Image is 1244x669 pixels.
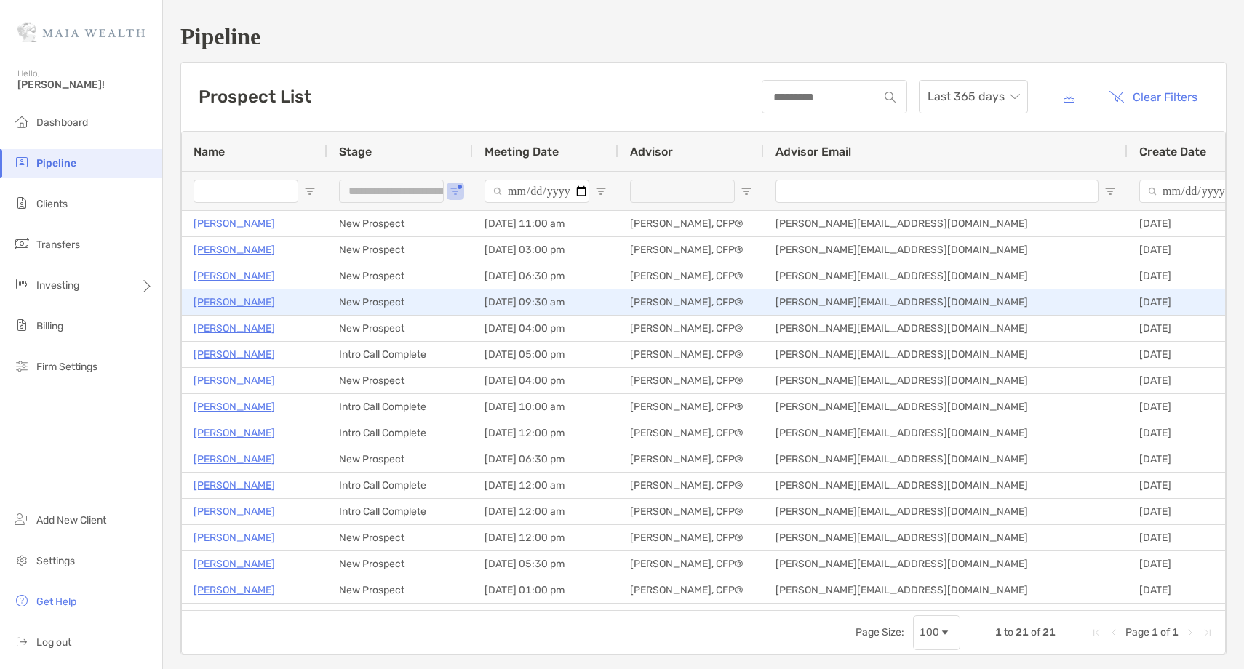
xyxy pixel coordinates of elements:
img: transfers icon [13,235,31,252]
div: [DATE] 10:00 am [473,394,618,420]
div: [DATE] 06:30 pm [473,446,618,472]
span: 1 [1172,626,1179,638]
span: 21 [1016,626,1029,638]
div: [DATE] 06:30 pm [473,263,618,289]
div: [PERSON_NAME][EMAIL_ADDRESS][DOMAIN_NAME] [764,577,1128,603]
div: [PERSON_NAME][EMAIL_ADDRESS][DOMAIN_NAME] [764,394,1128,420]
div: [DATE] 05:00 pm [473,342,618,367]
a: [PERSON_NAME] [194,241,275,259]
div: [DATE] 04:00 pm [473,368,618,393]
a: [PERSON_NAME] [194,319,275,337]
div: Intro Call Complete [327,499,473,524]
a: [PERSON_NAME] [194,529,275,547]
a: [PERSON_NAME] [194,372,275,390]
a: [PERSON_NAME] [194,293,275,311]
span: of [1031,626,1040,638]
span: Settings [36,555,75,567]
button: Open Filter Menu [1104,185,1116,197]
div: [PERSON_NAME], CFP® [618,604,764,629]
div: [DATE] 12:00 pm [473,420,618,446]
div: [PERSON_NAME][EMAIL_ADDRESS][DOMAIN_NAME] [764,604,1128,629]
div: Page Size [913,615,960,650]
span: 21 [1042,626,1056,638]
div: [DATE] 12:00 am [473,499,618,524]
div: [PERSON_NAME][EMAIL_ADDRESS][DOMAIN_NAME] [764,525,1128,550]
a: [PERSON_NAME] [194,581,275,599]
img: input icon [885,92,896,103]
h1: Pipeline [180,23,1227,50]
div: [DATE] 12:00 am [473,473,618,498]
input: Meeting Date Filter Input [485,180,589,203]
div: [DATE] 12:00 am [473,604,618,629]
div: [DATE] 12:00 pm [473,525,618,550]
div: Next Page [1184,627,1196,638]
div: [PERSON_NAME], CFP® [618,263,764,289]
button: Open Filter Menu [304,185,316,197]
span: Pipeline [36,157,76,169]
span: Stage [339,145,372,159]
span: to [1004,626,1013,638]
button: Open Filter Menu [741,185,752,197]
span: Firm Settings [36,361,97,373]
img: Zoe Logo [17,6,145,58]
div: Intro Call Complete [327,473,473,498]
div: [PERSON_NAME][EMAIL_ADDRESS][DOMAIN_NAME] [764,473,1128,498]
div: [PERSON_NAME][EMAIL_ADDRESS][DOMAIN_NAME] [764,342,1128,367]
img: settings icon [13,551,31,569]
div: [PERSON_NAME], CFP® [618,446,764,472]
div: [PERSON_NAME], CFP® [618,525,764,550]
span: Advisor Email [775,145,851,159]
div: New Prospect [327,289,473,315]
button: Open Filter Menu [595,185,607,197]
div: [PERSON_NAME][EMAIL_ADDRESS][DOMAIN_NAME] [764,289,1128,315]
div: New Prospect [327,446,473,472]
p: [PERSON_NAME] [194,502,275,521]
span: Page [1125,626,1149,638]
div: New Prospect [327,525,473,550]
span: Add New Client [36,514,106,526]
a: [PERSON_NAME] [194,215,275,233]
div: New Prospect [327,551,473,577]
p: [PERSON_NAME] [194,476,275,494]
img: firm-settings icon [13,357,31,374]
div: [PERSON_NAME], CFP® [618,289,764,315]
span: Meeting Date [485,145,559,159]
div: [PERSON_NAME], CFP® [618,342,764,367]
div: [PERSON_NAME], CFP® [618,316,764,341]
span: 1 [995,626,1002,638]
img: add_new_client icon [13,510,31,528]
div: [PERSON_NAME], CFP® [618,237,764,263]
a: [PERSON_NAME] [194,555,275,573]
button: Clear Filters [1098,81,1208,113]
div: New Prospect [327,211,473,236]
a: [PERSON_NAME] [194,450,275,468]
span: Dashboard [36,116,88,129]
a: [PERSON_NAME] [194,607,275,625]
button: Open Filter Menu [450,185,461,197]
div: Previous Page [1108,627,1120,638]
img: investing icon [13,276,31,293]
div: [PERSON_NAME][EMAIL_ADDRESS][DOMAIN_NAME] [764,263,1128,289]
span: Last 365 days [928,81,1019,113]
span: Name [194,145,225,159]
img: pipeline icon [13,153,31,171]
div: [PERSON_NAME], CFP® [618,420,764,446]
a: [PERSON_NAME] [194,267,275,285]
div: [PERSON_NAME], CFP® [618,473,764,498]
input: Name Filter Input [194,180,298,203]
span: Investing [36,279,79,292]
div: Intro Call Complete [327,394,473,420]
img: dashboard icon [13,113,31,130]
div: First Page [1091,627,1102,638]
div: [DATE] 03:00 pm [473,237,618,263]
a: [PERSON_NAME] [194,345,275,364]
div: [DATE] 09:30 am [473,289,618,315]
div: New Prospect [327,577,473,603]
